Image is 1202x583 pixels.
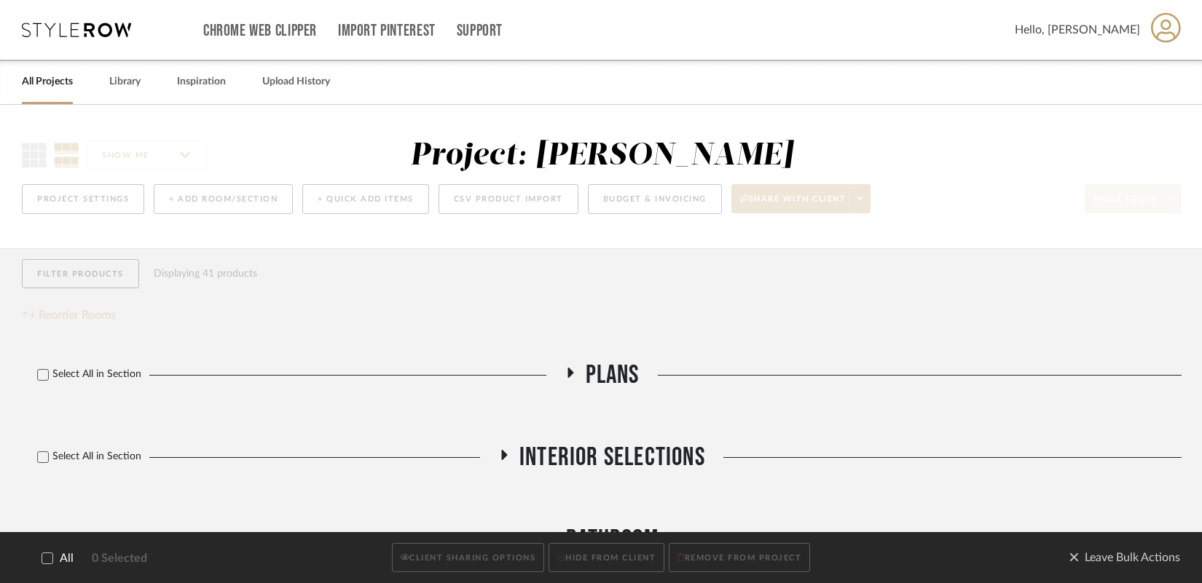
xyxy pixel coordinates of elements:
span: Leave Bulk Actions [1069,547,1180,568]
span: Hello, [PERSON_NAME] [1015,21,1140,39]
a: Support [457,25,503,37]
span: Plans [586,360,640,391]
span: 0 Selected [92,550,147,567]
span: Bathroom [566,524,659,555]
span: Interior Selections [519,442,705,473]
label: Select All in Section [22,368,146,381]
a: Import Pinterest [338,25,436,37]
div: Project: [PERSON_NAME] [410,140,793,171]
label: Select All in Section [22,451,146,463]
button: CLIENT SHARING OPTIONS [392,543,544,573]
a: Inspiration [177,72,226,92]
button: HIDE FROM CLIENT [549,543,664,573]
a: Chrome Web Clipper [203,25,317,37]
a: All Projects [22,72,73,92]
a: Library [109,72,141,92]
a: Upload History [262,72,330,92]
button: REMOVE FROM PROJECT [669,543,810,573]
span: All [60,552,74,566]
